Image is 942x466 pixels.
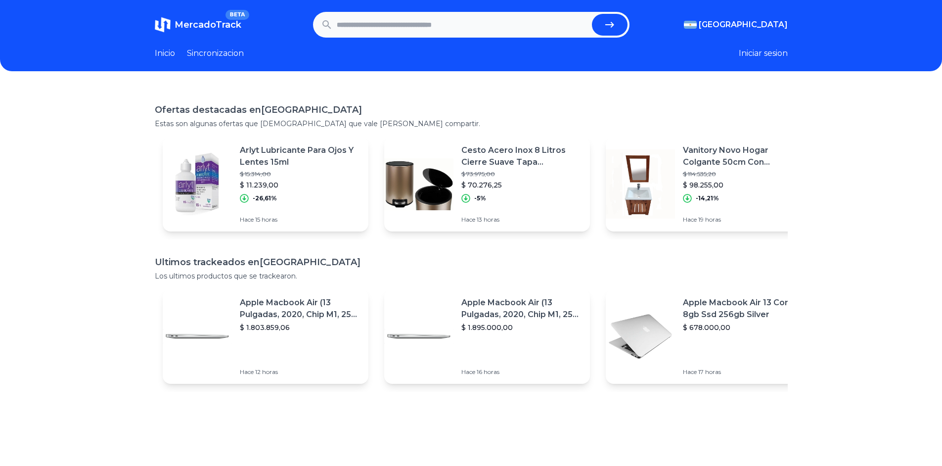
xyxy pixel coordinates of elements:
[461,323,582,332] p: $ 1.895.000,00
[461,216,582,224] p: Hace 13 horas
[683,170,804,178] p: $ 114.535,20
[155,255,788,269] h1: Ultimos trackeados en [GEOGRAPHIC_DATA]
[384,302,453,371] img: Featured image
[474,194,486,202] p: -5%
[683,216,804,224] p: Hace 19 horas
[240,180,360,190] p: $ 11.239,00
[461,297,582,321] p: Apple Macbook Air (13 Pulgadas, 2020, Chip M1, 256 Gb De Ssd, 8 Gb De Ram) - Plata
[240,297,360,321] p: Apple Macbook Air (13 Pulgadas, 2020, Chip M1, 256 Gb De Ssd, 8 Gb De Ram) - Plata
[606,137,811,232] a: Featured imageVanitory Novo Hogar Colgante 50cm Con Bacha/[PERSON_NAME] De Regalo$ 114.535,20$ 98...
[240,144,360,168] p: Arlyt Lubricante Para Ojos Y Lentes 15ml
[240,216,360,224] p: Hace 15 horas
[683,180,804,190] p: $ 98.255,00
[240,323,360,332] p: $ 1.803.859,06
[606,289,811,384] a: Featured imageApple Macbook Air 13 Core I5 8gb Ssd 256gb Silver$ 678.000,00Hace 17 horas
[155,17,241,33] a: MercadoTrackBETA
[696,194,719,202] p: -14,21%
[683,323,804,332] p: $ 678.000,00
[606,302,675,371] img: Featured image
[240,368,360,376] p: Hace 12 horas
[155,119,788,129] p: Estas son algunas ofertas que [DEMOGRAPHIC_DATA] que vale [PERSON_NAME] compartir.
[384,149,453,219] img: Featured image
[699,19,788,31] span: [GEOGRAPHIC_DATA]
[384,137,590,232] a: Featured imageCesto Acero Inox 8 Litros Cierre Suave Tapa [PERSON_NAME] Champagne$ 73.975,00$ 70....
[684,21,697,29] img: Argentina
[739,47,788,59] button: Iniciar sesion
[461,180,582,190] p: $ 70.276,25
[155,271,788,281] p: Los ultimos productos que se trackearon.
[163,149,232,219] img: Featured image
[253,194,277,202] p: -26,61%
[683,144,804,168] p: Vanitory Novo Hogar Colgante 50cm Con Bacha/[PERSON_NAME] De Regalo
[240,170,360,178] p: $ 15.314,00
[683,368,804,376] p: Hace 17 horas
[683,297,804,321] p: Apple Macbook Air 13 Core I5 8gb Ssd 256gb Silver
[163,302,232,371] img: Featured image
[606,149,675,219] img: Featured image
[461,170,582,178] p: $ 73.975,00
[155,17,171,33] img: MercadoTrack
[155,103,788,117] h1: Ofertas destacadas en [GEOGRAPHIC_DATA]
[155,47,175,59] a: Inicio
[163,289,368,384] a: Featured imageApple Macbook Air (13 Pulgadas, 2020, Chip M1, 256 Gb De Ssd, 8 Gb De Ram) - Plata$...
[187,47,244,59] a: Sincronizacion
[384,289,590,384] a: Featured imageApple Macbook Air (13 Pulgadas, 2020, Chip M1, 256 Gb De Ssd, 8 Gb De Ram) - Plata$...
[163,137,368,232] a: Featured imageArlyt Lubricante Para Ojos Y Lentes 15ml$ 15.314,00$ 11.239,00-26,61%Hace 15 horas
[461,144,582,168] p: Cesto Acero Inox 8 Litros Cierre Suave Tapa [PERSON_NAME] Champagne
[175,19,241,30] span: MercadoTrack
[461,368,582,376] p: Hace 16 horas
[225,10,249,20] span: BETA
[684,19,788,31] button: [GEOGRAPHIC_DATA]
